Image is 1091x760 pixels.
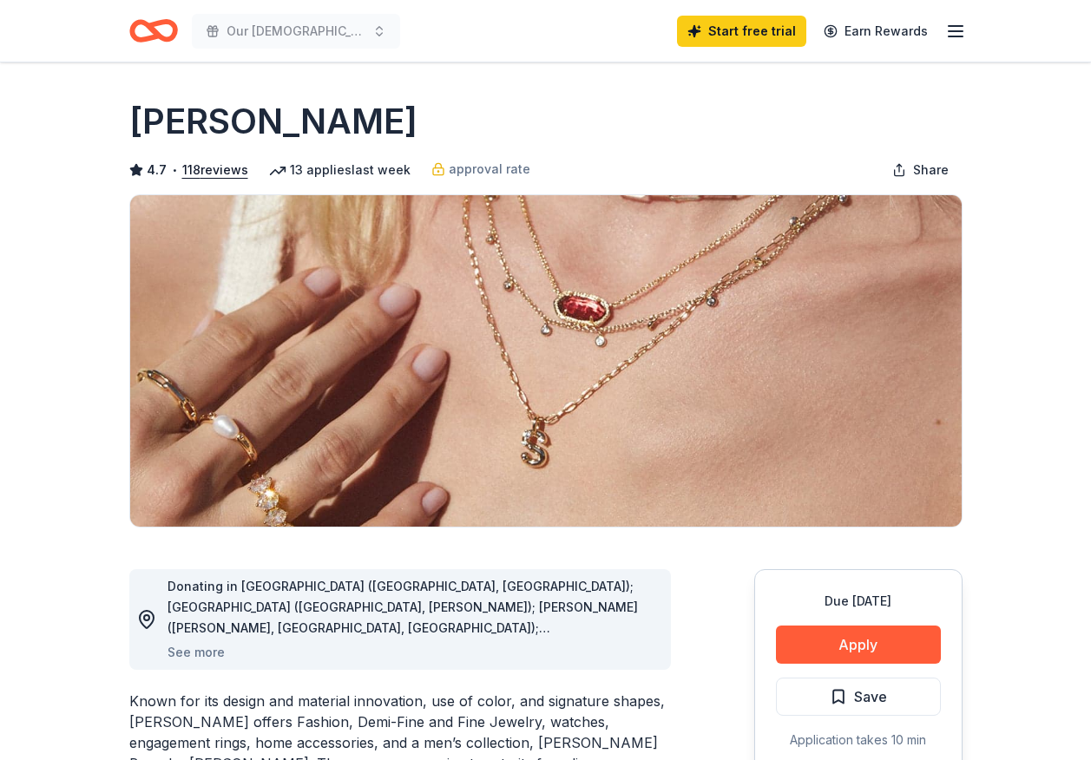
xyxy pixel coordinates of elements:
span: Share [913,160,949,180]
span: approval rate [449,159,530,180]
button: Share [878,153,963,187]
a: Home [129,10,178,51]
div: 13 applies last week [269,160,411,180]
img: Image for Kendra Scott [130,195,962,527]
div: Due [DATE] [776,591,941,612]
div: Application takes 10 min [776,730,941,750]
span: • [171,163,177,177]
span: Our [DEMOGRAPHIC_DATA] of the Valley Spectacular Christmas Jubilee [227,21,365,42]
button: Apply [776,626,941,664]
a: Start free trial [677,16,806,47]
a: approval rate [431,159,530,180]
span: Save [854,685,887,708]
button: See more [168,642,225,663]
a: Earn Rewards [813,16,938,47]
button: Save [776,678,941,716]
button: Our [DEMOGRAPHIC_DATA] of the Valley Spectacular Christmas Jubilee [192,14,400,49]
button: 118reviews [182,160,248,180]
h1: [PERSON_NAME] [129,97,417,146]
span: 4.7 [147,160,167,180]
